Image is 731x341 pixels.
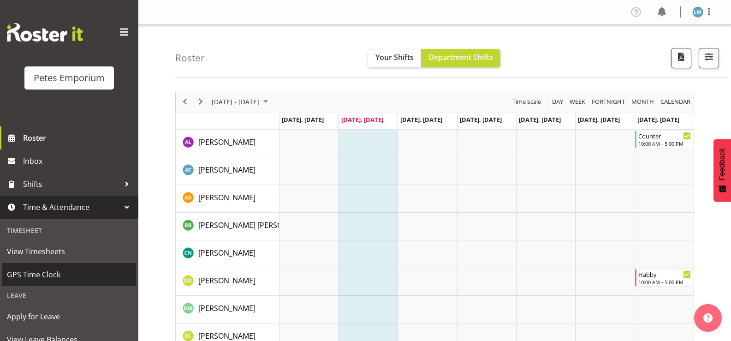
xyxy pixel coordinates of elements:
[198,192,256,203] a: [PERSON_NAME]
[2,305,136,328] a: Apply for Leave
[7,245,131,258] span: View Timesheets
[176,185,279,213] td: Amelia Denz resource
[428,52,493,62] span: Department Shifts
[637,115,679,124] span: [DATE], [DATE]
[630,96,655,108] span: Month
[699,48,719,68] button: Filter Shifts
[23,200,120,214] span: Time & Attendance
[198,303,256,313] span: [PERSON_NAME]
[198,137,256,148] a: [PERSON_NAME]
[208,92,273,112] div: August 25 - 31, 2025
[2,286,136,305] div: Leave
[341,115,383,124] span: [DATE], [DATE]
[34,71,105,85] div: Petes Emporium
[692,6,703,18] img: lianne-morete5410.jpg
[198,137,256,147] span: [PERSON_NAME]
[511,96,542,108] span: Time Scale
[193,92,208,112] div: next period
[282,115,324,124] span: [DATE], [DATE]
[198,331,256,341] span: [PERSON_NAME]
[176,268,279,296] td: Danielle Donselaar resource
[195,96,207,108] button: Next
[210,96,272,108] button: August 2025
[2,263,136,286] a: GPS Time Clock
[421,49,500,67] button: Department Shifts
[638,131,691,140] div: Counter
[713,139,731,202] button: Feedback - Show survey
[7,268,131,281] span: GPS Time Clock
[198,220,315,230] span: [PERSON_NAME] [PERSON_NAME]
[2,221,136,240] div: Timesheet
[703,313,713,323] img: help-xxl-2.png
[198,220,315,231] a: [PERSON_NAME] [PERSON_NAME]
[198,248,256,258] span: [PERSON_NAME]
[176,157,279,185] td: Alex-Micheal Taniwha resource
[198,275,256,286] a: [PERSON_NAME]
[198,164,256,175] a: [PERSON_NAME]
[578,115,620,124] span: [DATE], [DATE]
[375,52,414,62] span: Your Shifts
[635,131,693,148] div: Abigail Lane"s event - Counter Begin From Sunday, August 31, 2025 at 10:00:00 AM GMT+12:00 Ends A...
[638,140,691,147] div: 10:00 AM - 5:00 PM
[176,240,279,268] td: Christine Neville resource
[7,310,131,323] span: Apply for Leave
[569,96,586,108] span: Week
[659,96,692,108] button: Month
[511,96,543,108] button: Time Scale
[551,96,564,108] span: Day
[198,247,256,258] a: [PERSON_NAME]
[630,96,656,108] button: Timeline Month
[176,130,279,157] td: Abigail Lane resource
[198,192,256,203] span: [PERSON_NAME]
[23,131,134,145] span: Roster
[671,48,691,68] button: Download a PDF of the roster according to the set date range.
[460,115,502,124] span: [DATE], [DATE]
[590,96,627,108] button: Fortnight
[175,53,205,63] h4: Roster
[23,177,120,191] span: Shifts
[179,96,191,108] button: Previous
[198,303,256,314] a: [PERSON_NAME]
[718,148,726,180] span: Feedback
[368,49,421,67] button: Your Shifts
[23,154,134,168] span: Inbox
[551,96,565,108] button: Timeline Day
[638,269,691,279] div: Habby
[638,278,691,286] div: 10:00 AM - 5:00 PM
[519,115,561,124] span: [DATE], [DATE]
[198,275,256,286] span: [PERSON_NAME]
[176,213,279,240] td: Beena Beena resource
[568,96,587,108] button: Timeline Week
[7,23,83,42] img: Rosterit website logo
[211,96,260,108] span: [DATE] - [DATE]
[400,115,442,124] span: [DATE], [DATE]
[177,92,193,112] div: previous period
[176,296,279,323] td: David McAuley resource
[2,240,136,263] a: View Timesheets
[635,269,693,287] div: Danielle Donselaar"s event - Habby Begin From Sunday, August 31, 2025 at 10:00:00 AM GMT+12:00 En...
[660,96,691,108] span: calendar
[198,165,256,175] span: [PERSON_NAME]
